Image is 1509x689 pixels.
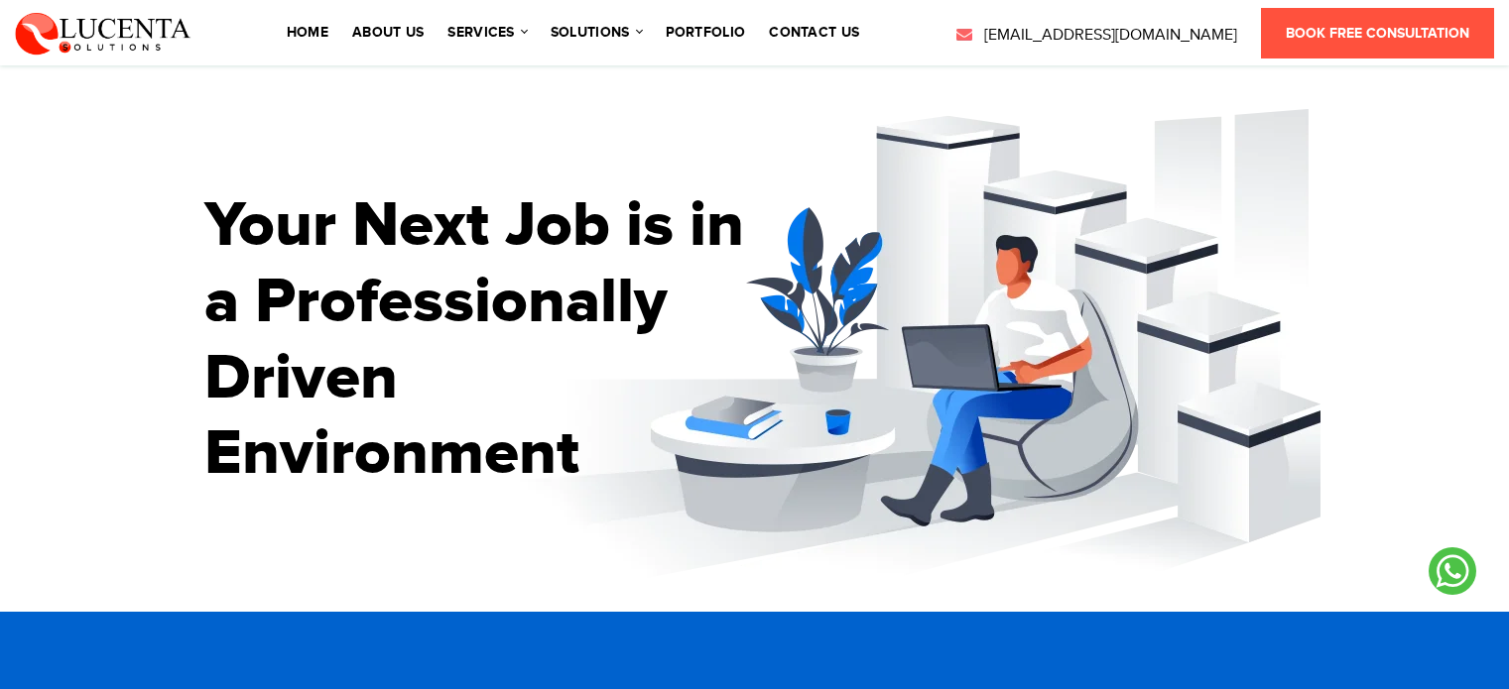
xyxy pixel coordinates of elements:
a: About Us [352,26,424,40]
a: [EMAIL_ADDRESS][DOMAIN_NAME] [954,24,1237,48]
a: portfolio [666,26,746,40]
a: Home [287,26,328,40]
span: Book Free Consultation [1286,25,1469,42]
a: contact us [769,26,859,40]
h1: Your Next Job is in a Professionally Driven Environment [204,188,750,493]
a: services [447,26,526,40]
a: solutions [551,26,642,40]
a: Book Free Consultation [1261,8,1494,58]
img: Lucenta Solutions [15,10,191,56]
